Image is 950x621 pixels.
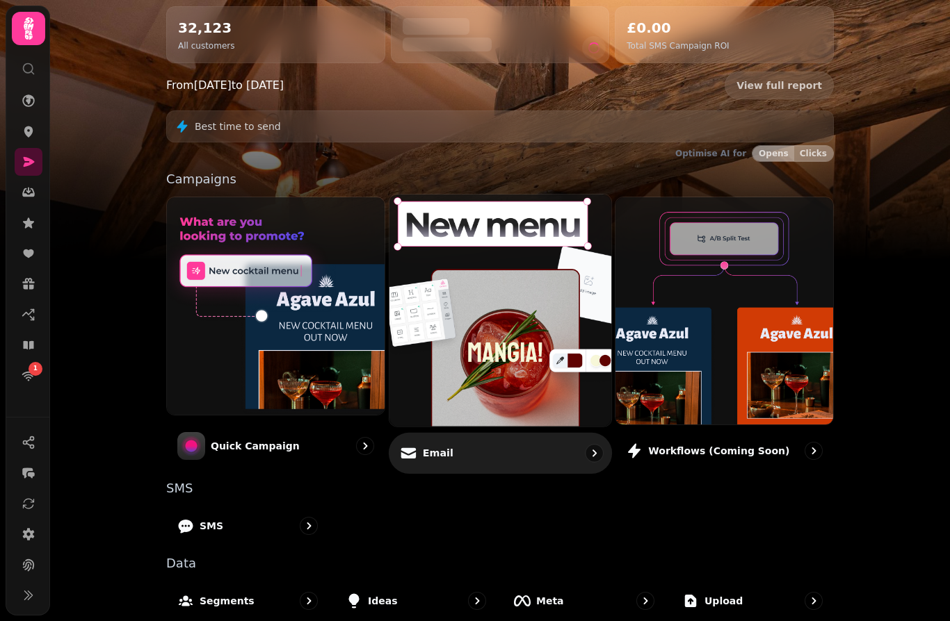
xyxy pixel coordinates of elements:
button: refresh [582,36,606,60]
a: Upload [671,581,834,621]
p: Best time to send [195,119,281,133]
a: Quick CampaignQuick Campaign [166,197,385,471]
p: Data [166,557,834,570]
p: Email [422,446,453,460]
button: Opens [752,146,794,161]
p: SMS [166,482,834,495]
p: All customers [178,40,234,51]
h2: £0.00 [627,18,729,38]
svg: go to [638,594,652,608]
svg: go to [302,519,316,533]
a: SMS [166,506,329,546]
svg: go to [807,444,821,458]
a: Meta [503,581,666,621]
p: Total SMS Campaign ROI [627,40,729,51]
svg: go to [807,594,821,608]
a: View full report [725,72,834,99]
img: Quick Campaign [167,197,385,415]
p: Optimise AI for [675,148,746,159]
a: Ideas [335,581,497,621]
span: Clicks [800,149,827,158]
p: Campaigns [166,173,834,185]
p: SMS [200,519,223,533]
p: Segments [200,594,255,608]
svg: go to [587,446,601,460]
p: Ideas [368,594,398,608]
p: From [DATE] to [DATE] [166,77,284,94]
h2: 32,123 [178,18,234,38]
span: Opens [759,149,789,158]
a: 1 [15,362,42,390]
img: Workflows (coming soon) [615,197,833,424]
p: Meta [536,594,564,608]
p: Quick Campaign [211,439,300,453]
a: EmailEmail [389,194,612,474]
a: Segments [166,581,329,621]
svg: go to [470,594,484,608]
svg: go to [358,439,372,453]
p: Workflows (coming soon) [648,444,789,458]
button: Clicks [794,146,833,161]
span: 1 [33,364,38,374]
a: Workflows (coming soon)Workflows (coming soon) [615,197,834,471]
svg: go to [302,594,316,608]
img: Email [378,183,622,438]
p: Upload [705,594,743,608]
